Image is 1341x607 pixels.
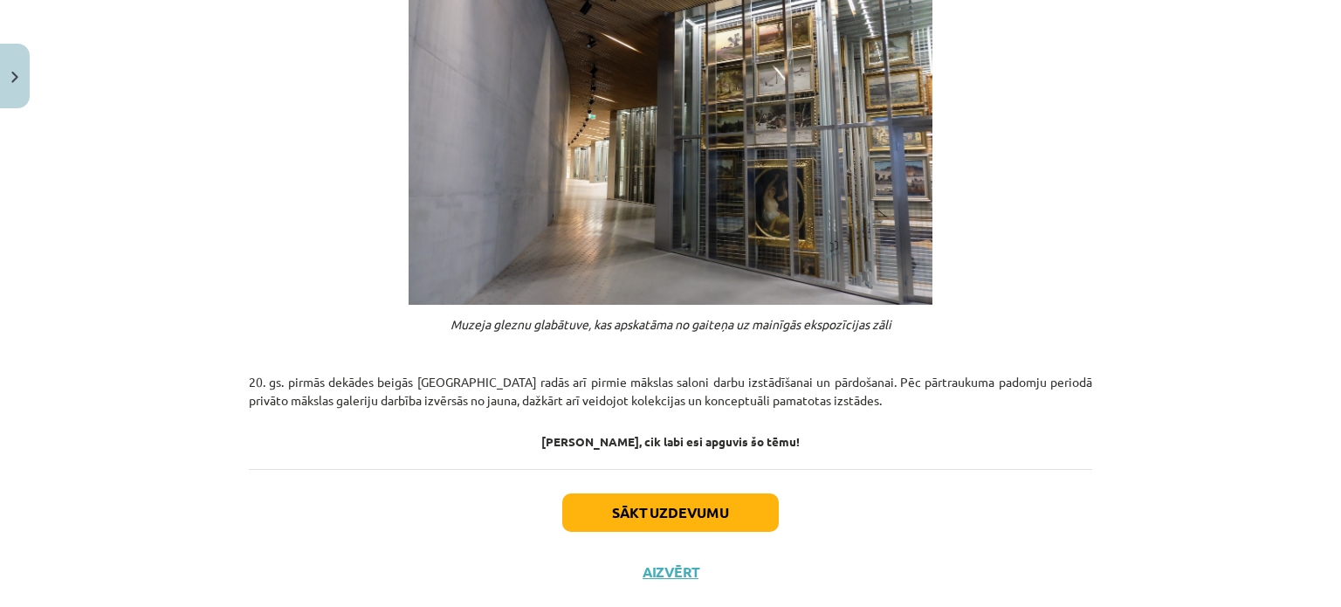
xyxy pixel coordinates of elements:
p: 20. gs. pirmās dekādes beigās [GEOGRAPHIC_DATA] radās arī pirmie mākslas saloni darbu izstādīšana... [249,373,1092,410]
img: icon-close-lesson-0947bae3869378f0d4975bcd49f059093ad1ed9edebbc8119c70593378902aed.svg [11,72,18,83]
em: Muzeja gleznu glabātuve, kas apskatāma no gaiteņa uz mainīgās ekspozīcijas zāli [450,316,891,332]
button: Aizvērt [637,563,704,581]
button: Sākt uzdevumu [562,493,779,532]
strong: [PERSON_NAME], cik labi esi apguvis šo tēmu! [541,433,800,449]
